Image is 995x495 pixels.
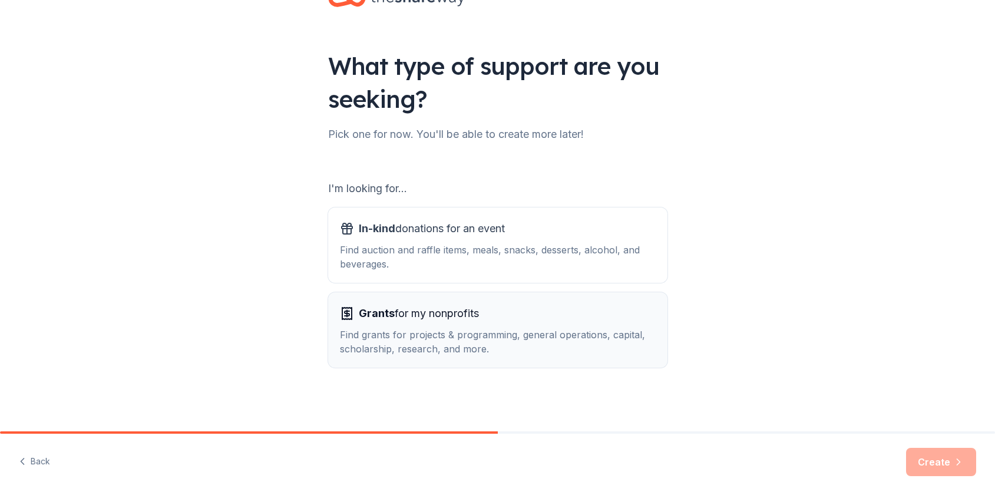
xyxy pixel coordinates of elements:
[328,207,667,283] button: In-kinddonations for an eventFind auction and raffle items, meals, snacks, desserts, alcohol, and...
[19,450,50,474] button: Back
[359,307,395,319] span: Grants
[359,222,395,235] span: In-kind
[328,125,667,144] div: Pick one for now. You'll be able to create more later!
[328,179,667,198] div: I'm looking for...
[328,49,667,115] div: What type of support are you seeking?
[359,304,479,323] span: for my nonprofits
[328,292,667,368] button: Grantsfor my nonprofitsFind grants for projects & programming, general operations, capital, schol...
[359,219,505,238] span: donations for an event
[340,243,656,271] div: Find auction and raffle items, meals, snacks, desserts, alcohol, and beverages.
[340,328,656,356] div: Find grants for projects & programming, general operations, capital, scholarship, research, and m...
